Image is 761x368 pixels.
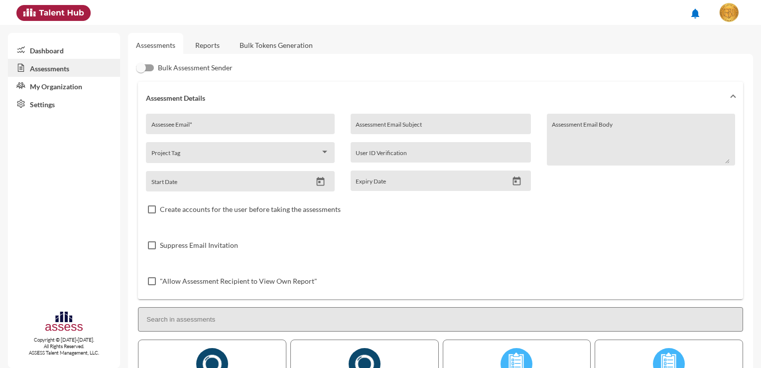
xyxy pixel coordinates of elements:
[138,114,743,299] div: Assessment Details
[8,59,120,77] a: Assessments
[8,95,120,113] a: Settings
[158,62,233,74] span: Bulk Assessment Sender
[160,239,238,251] span: Suppress Email Invitation
[160,275,317,287] span: "Allow Assessment Recipient to View Own Report"
[232,33,321,57] a: Bulk Tokens Generation
[8,77,120,95] a: My Organization
[138,307,743,332] input: Search in assessments
[8,337,120,356] p: Copyright © [DATE]-[DATE]. All Rights Reserved. ASSESS Talent Management, LLC.
[508,176,525,186] button: Open calendar
[187,33,228,57] a: Reports
[312,177,329,187] button: Open calendar
[160,203,341,215] span: Create accounts for the user before taking the assessments
[8,41,120,59] a: Dashboard
[136,41,175,49] a: Assessments
[44,310,84,335] img: assesscompany-logo.png
[138,82,743,114] mat-expansion-panel-header: Assessment Details
[146,94,723,102] mat-panel-title: Assessment Details
[689,7,701,19] mat-icon: notifications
